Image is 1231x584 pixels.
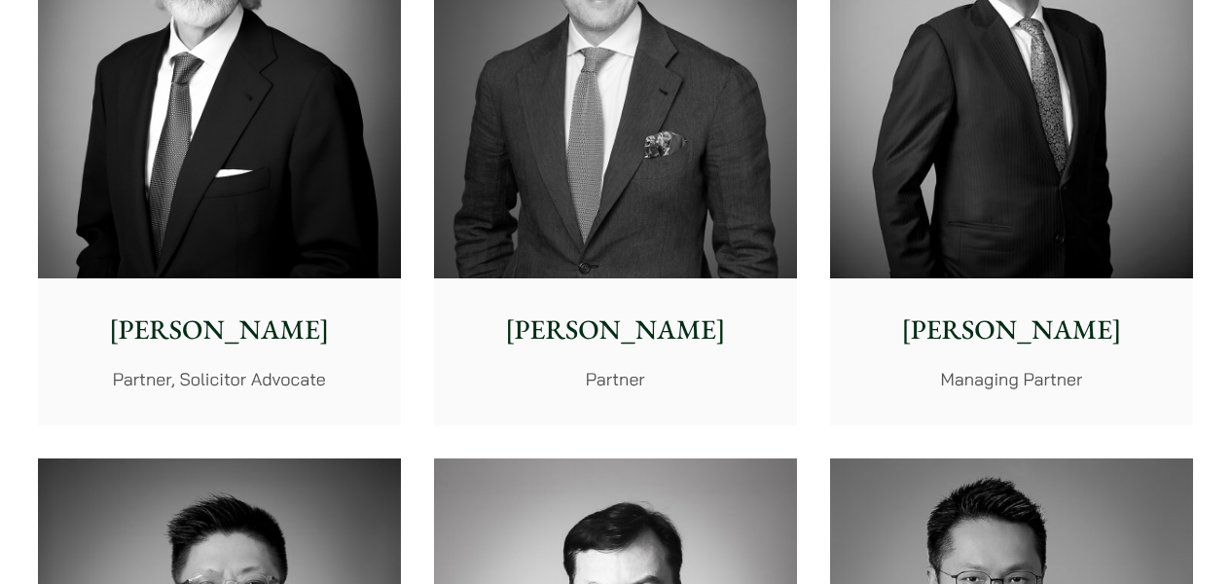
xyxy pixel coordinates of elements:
p: Partner [450,366,781,392]
p: [PERSON_NAME] [846,310,1177,350]
p: [PERSON_NAME] [450,310,781,350]
p: Partner, Solicitor Advocate [54,366,385,392]
p: [PERSON_NAME] [54,310,385,350]
p: Managing Partner [846,366,1177,392]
